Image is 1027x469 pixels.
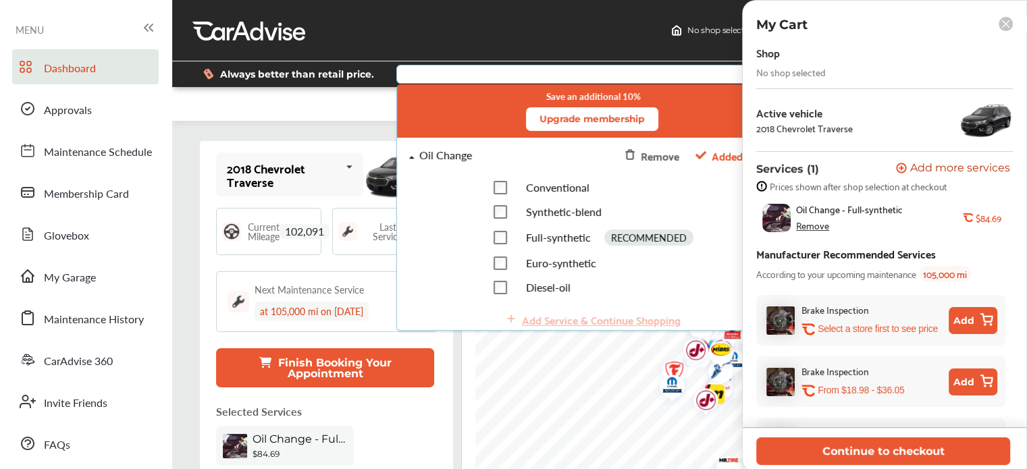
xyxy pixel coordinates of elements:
[12,342,159,377] a: CarAdvise 360
[228,291,249,312] img: maintenance_logo
[796,220,829,231] div: Remove
[756,244,936,263] div: Manufacturer Recommended Services
[280,224,330,239] span: 102,091
[525,279,570,295] span: Diesel-oil
[756,181,767,192] img: info-strock.ef5ea3fe.svg
[216,348,434,387] button: Finish Booking Your Appointment
[896,163,1010,175] button: Add more services
[692,375,726,418] div: Map marker
[363,147,437,202] img: mobile_12193_st0640_046.jpg
[683,381,719,424] img: logo-jiffylube.png
[801,302,869,317] div: Brake Inspection
[652,352,685,395] div: Map marker
[919,266,971,281] span: 105,000 mi
[216,404,302,419] p: Selected Services
[756,123,853,134] div: 2018 Chevrolet Traverse
[675,339,709,367] div: Map marker
[12,217,159,252] a: Glovebox
[756,163,819,175] p: Services (1)
[253,449,280,459] b: $84.69
[44,60,96,78] span: Dashboard
[525,204,601,219] span: Synthetic-blend
[220,70,374,79] span: Always better than retail price.
[687,25,754,36] span: No shop selected
[12,91,159,126] a: Approvals
[801,424,854,440] div: Tire Rotation
[698,334,734,369] img: Midas+Logo_RGB.png
[959,100,1013,140] img: 12193_st0640_046.jpg
[12,133,159,168] a: Maintenance Schedule
[694,300,728,335] div: Map marker
[338,222,357,241] img: maintenance_logo
[16,24,44,35] span: MENU
[44,144,152,161] span: Maintenance Schedule
[650,368,683,406] div: Map marker
[44,353,113,370] span: CarAdvise 360
[741,367,776,395] img: logo-mrtire.png
[756,43,780,61] div: Shop
[255,283,364,296] div: Next Maintenance Service
[44,437,70,454] span: FAQs
[44,102,92,119] span: Approvals
[364,222,413,241] span: Last Service
[525,180,589,195] span: Conventional
[756,107,853,119] div: Active vehicle
[44,186,129,203] span: Membership Card
[525,107,658,131] button: Upgrade membership
[818,384,904,397] p: From $18.98 - $36.05
[525,229,590,245] span: Full-synthetic
[949,307,997,334] button: Add
[910,163,1010,175] span: Add more services
[652,352,687,395] img: logo-firestone.png
[203,68,213,80] img: dollor_label_vector.a70140d1.svg
[650,368,685,406] img: logo-mopar.png
[692,375,728,418] img: logo-meineke.png
[12,49,159,84] a: Dashboard
[762,204,791,232] img: oil-change-thumb.jpg
[801,363,869,379] div: Brake Inspection
[756,266,916,281] span: According to your upcoming maintenance
[12,175,159,210] a: Membership Card
[673,331,709,374] img: logo-jiffylube.png
[671,25,682,36] img: header-home-logo.8d720a4f.svg
[546,91,640,102] small: Save an additional 10%
[766,306,795,335] img: brake-inspection-thumb.jpg
[698,334,732,369] div: Map marker
[949,368,997,395] button: Add
[12,300,159,335] a: Maintenance History
[756,17,808,32] p: My Cart
[741,367,774,395] div: Map marker
[248,222,280,241] span: Current Mileage
[673,331,707,374] div: Map marker
[683,381,717,424] div: Map marker
[255,302,369,321] div: at 105,000 mi on [DATE]
[12,384,159,419] a: Invite Friends
[222,222,241,241] img: steering_logo
[770,181,947,192] span: Prices shown after shop selection at checkout
[44,227,89,245] span: Glovebox
[223,434,247,458] img: oil-change-thumb.jpg
[604,229,693,246] div: RECOMMENDED
[44,269,96,287] span: My Garage
[756,437,1010,465] button: Continue to checkout
[896,163,1013,175] a: Add more services
[756,67,826,78] div: No shop selected
[12,426,159,461] a: FAQs
[419,150,471,161] div: Oil Change
[227,161,340,188] div: 2018 Chevrolet Traverse
[711,146,776,165] span: Added to cart
[766,368,795,396] img: brake-inspection-thumb.jpg
[640,146,679,165] div: Remove
[818,323,938,335] p: Select a store first to see price
[796,204,903,215] span: Oil Change - Full-synthetic
[525,255,596,271] span: Euro-synthetic
[253,433,347,445] span: Oil Change - Full-synthetic
[976,213,1001,223] b: $84.69
[12,258,159,294] a: My Garage
[44,311,144,329] span: Maintenance History
[44,395,107,412] span: Invite Friends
